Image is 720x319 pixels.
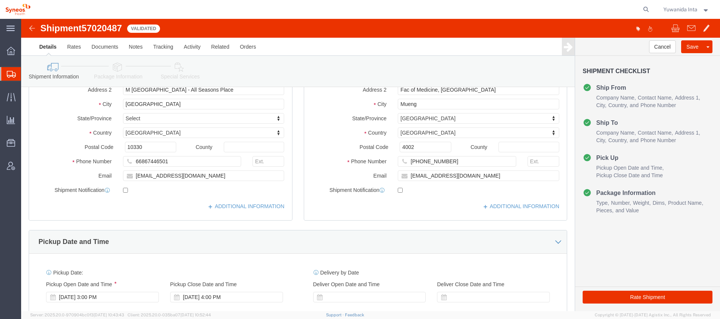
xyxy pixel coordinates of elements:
[128,313,211,317] span: Client: 2025.20.0-035ba07
[345,313,364,317] a: Feedback
[663,5,697,14] span: Yuwanida Inta
[5,4,31,15] img: logo
[595,312,711,318] span: Copyright © [DATE]-[DATE] Agistix Inc., All Rights Reserved
[21,19,720,311] iframe: FS Legacy Container
[180,313,211,317] span: [DATE] 10:52:44
[94,313,124,317] span: [DATE] 10:43:43
[326,313,345,317] a: Support
[663,5,710,14] button: Yuwanida Inta
[30,313,124,317] span: Server: 2025.20.0-970904bc0f3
